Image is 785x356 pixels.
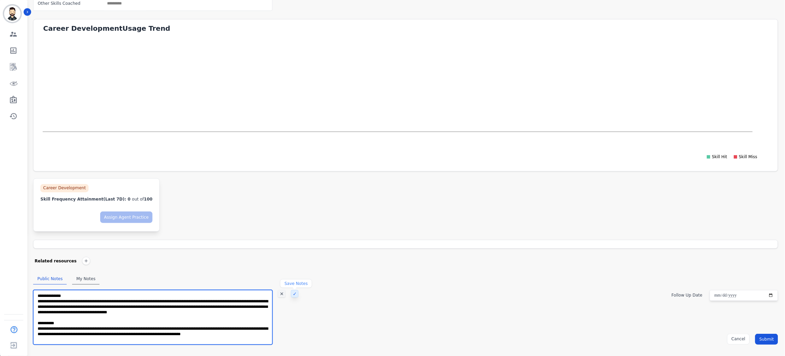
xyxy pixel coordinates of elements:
div: ✓ [291,290,298,298]
div: ✕ [278,290,285,298]
ul: selected options [105,0,146,6]
img: Bordered avatar [4,5,21,22]
div: Career Development Usage Trend [43,24,778,33]
div: Save Notes [284,281,308,286]
div: Related resources [35,257,77,265]
div: Career Development [40,184,89,192]
span: out of [132,197,144,202]
text: Skill Miss [739,155,758,160]
div: My Notes [72,273,99,285]
button: Submit [755,334,778,345]
text: Skill Hit [712,155,728,160]
button: Cancel [727,334,750,345]
label: Follow Up Date [672,293,703,298]
span: (Last 7D): [103,197,126,202]
div: Public Notes [33,273,67,285]
button: Assign Agent Practice [100,211,152,223]
div: Skill Frequency Attainment 0 100 [40,196,152,202]
div: + [82,257,90,265]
